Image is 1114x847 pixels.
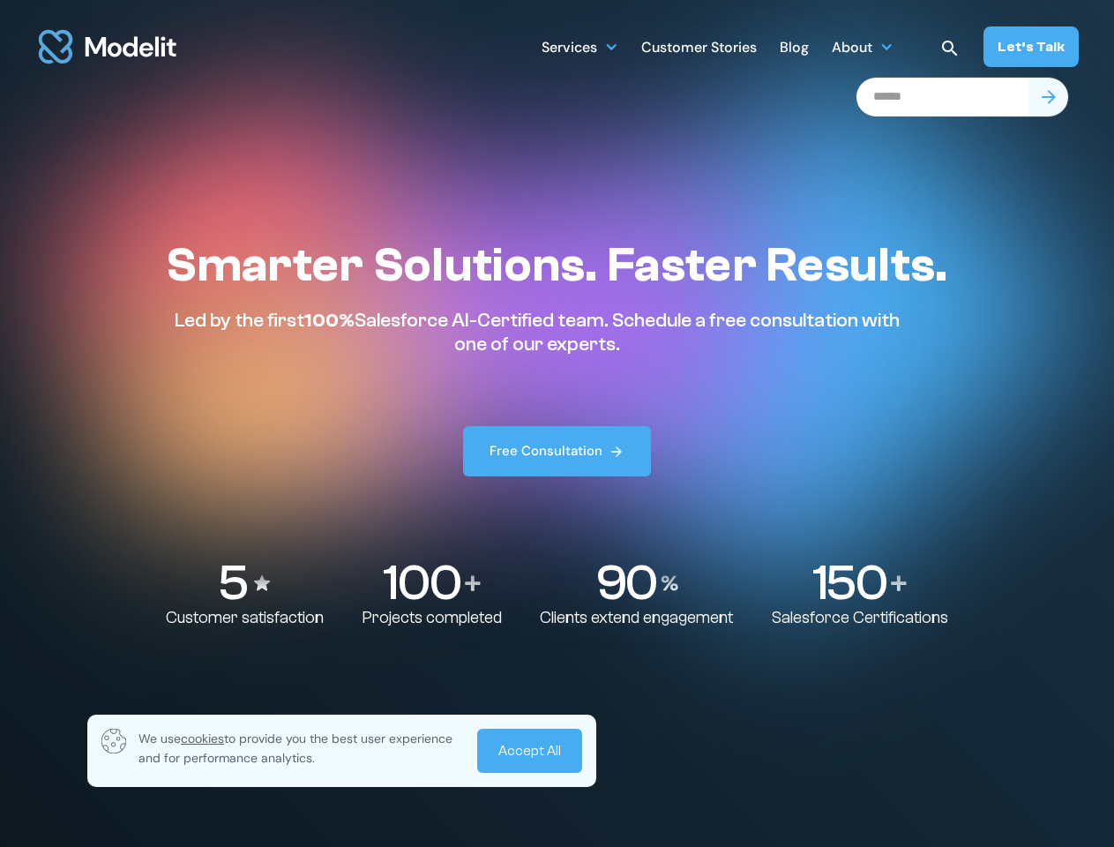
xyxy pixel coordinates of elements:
[304,309,355,332] span: 100%
[181,731,224,746] span: cookies
[477,729,582,773] a: Accept All
[490,442,602,461] div: Free Consultation
[595,558,655,608] p: 90
[218,558,246,608] p: 5
[661,575,678,591] img: Percentage
[251,573,273,594] img: Stars
[812,558,886,608] p: 150
[35,19,180,74] img: modelit logo
[832,32,872,66] div: About
[1028,78,1068,116] input: Submit
[772,608,948,628] p: Salesforce Certifications
[463,426,652,476] a: Free Consultation
[540,608,733,628] p: Clients extend engagement
[35,19,180,74] a: home
[609,444,624,460] img: arrow right
[780,32,809,66] div: Blog
[891,575,907,591] img: Plus
[641,29,757,64] a: Customer Stories
[138,729,465,768] p: We use to provide you the best user experience and for performance analytics.
[998,37,1065,56] div: Let’s Talk
[542,32,597,66] div: Services
[832,29,893,64] div: About
[166,608,324,628] p: Customer satisfaction
[641,32,757,66] div: Customer Stories
[780,29,809,64] a: Blog
[542,29,618,64] div: Services
[465,575,481,591] img: Plus
[363,608,502,628] p: Projects completed
[383,558,460,608] p: 100
[166,309,908,356] p: Led by the first Salesforce AI-Certified team. Schedule a free consultation with one of our experts.
[166,236,947,295] h1: Smarter Solutions. Faster Results.
[983,26,1079,67] a: Let’s Talk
